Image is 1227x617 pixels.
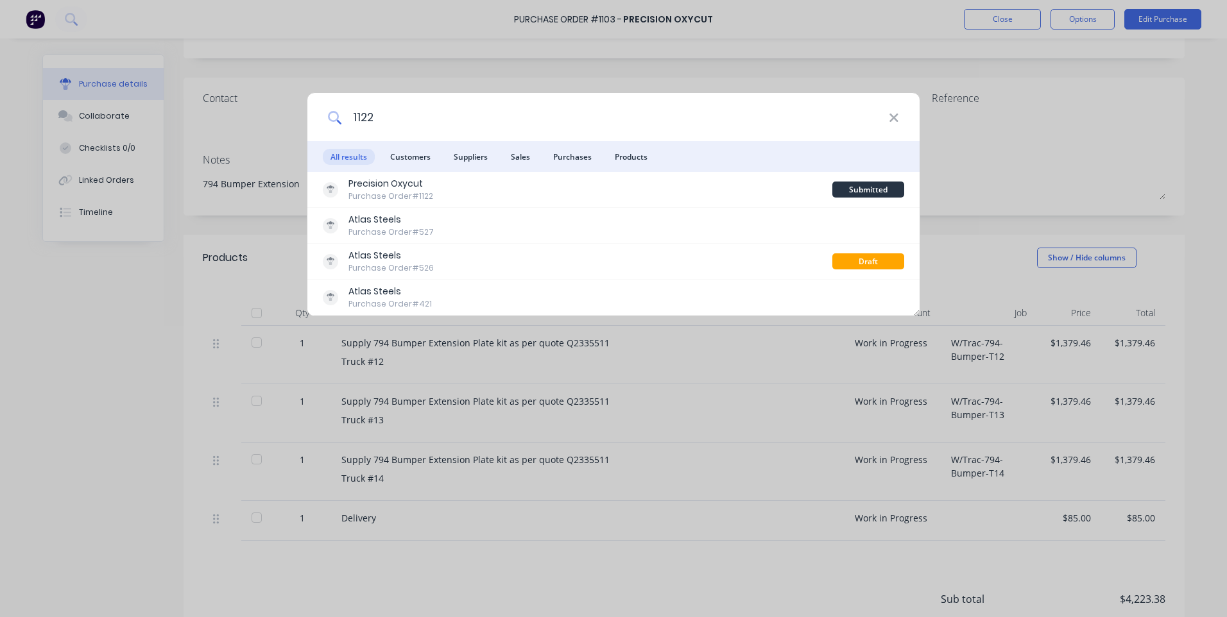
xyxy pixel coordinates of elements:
[832,289,904,305] div: Billed
[348,177,433,190] div: Precision Oxycut
[323,149,375,165] span: All results
[832,182,904,198] div: Submitted
[503,149,538,165] span: Sales
[348,285,432,298] div: Atlas Steels
[348,298,432,310] div: Purchase Order #421
[348,226,434,238] div: Purchase Order #527
[545,149,599,165] span: Purchases
[348,213,434,226] div: Atlas Steels
[348,190,433,202] div: Purchase Order #1122
[342,93,889,141] input: Start typing a customer or supplier name to create a new order...
[446,149,495,165] span: Suppliers
[348,262,434,274] div: Purchase Order #526
[382,149,438,165] span: Customers
[348,249,434,262] div: Atlas Steels
[832,253,904,269] div: Draft
[832,217,904,233] div: Billed
[607,149,655,165] span: Products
